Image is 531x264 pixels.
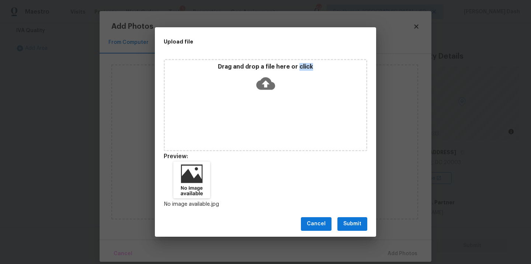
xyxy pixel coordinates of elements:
p: No image available.jpg [164,201,220,208]
img: Z [173,161,210,198]
h2: Upload file [164,38,334,46]
span: Cancel [307,219,326,229]
p: Drag and drop a file here or click [165,63,366,71]
button: Cancel [301,217,332,231]
span: Submit [343,219,361,229]
button: Submit [337,217,367,231]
